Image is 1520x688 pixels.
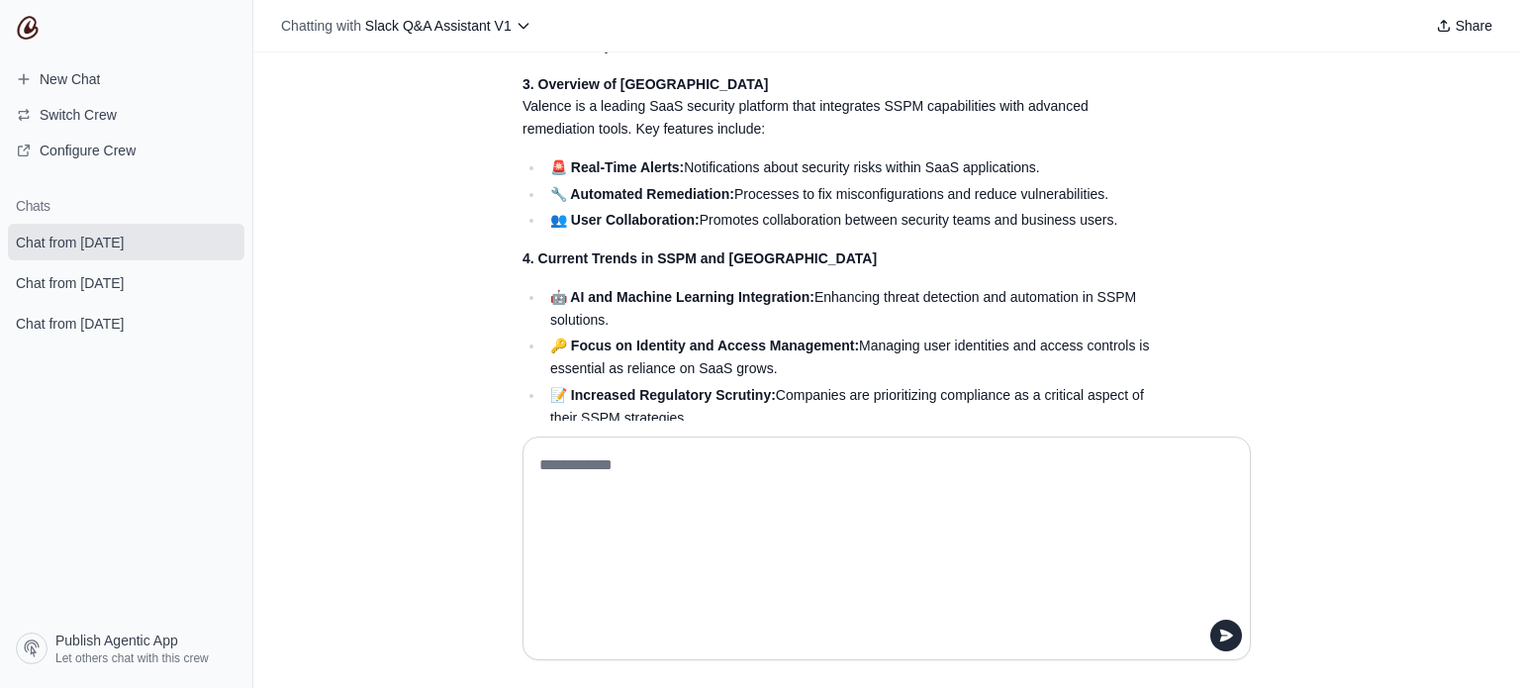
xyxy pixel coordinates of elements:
[8,224,244,260] a: Chat from [DATE]
[273,12,539,40] button: Chatting with Slack Q&A Assistant V1
[281,16,361,36] span: Chatting with
[40,69,100,89] span: New Chat
[550,212,700,228] strong: 👥 User Collaboration:
[544,286,1156,332] li: Enhancing threat detection and automation in SSPM solutions.
[40,105,117,125] span: Switch Crew
[522,76,768,92] strong: 3. Overview of [GEOGRAPHIC_DATA]
[544,384,1156,430] li: Companies are prioritizing compliance as a critical aspect of their SSPM strategies.
[8,135,244,166] a: Configure Crew
[550,159,684,175] strong: 🚨 Real-Time Alerts:
[1428,12,1500,40] button: Share
[8,625,244,672] a: Publish Agentic App Let others chat with this crew
[544,209,1156,232] li: Promotes collaboration between security teams and business users.
[8,305,244,342] a: Chat from [DATE]
[544,156,1156,179] li: Notifications about security risks within SaaS applications.
[55,631,178,650] span: Publish Agentic App
[522,73,1156,141] p: Valence is a leading SaaS security platform that integrates SSPM capabilities with advanced remed...
[8,99,244,131] button: Switch Crew
[8,63,244,95] a: New Chat
[544,335,1156,380] li: Managing user identities and access controls is essential as reliance on SaaS grows.
[550,387,776,403] strong: 📝 Increased Regulatory Scrutiny:
[522,250,877,266] strong: 4. Current Trends in SSPM and [GEOGRAPHIC_DATA]
[40,141,136,160] span: Configure Crew
[16,16,40,40] img: CrewAI Logo
[544,183,1156,206] li: Processes to fix misconfigurations and reduce vulnerabilities.
[8,264,244,301] a: Chat from [DATE]
[16,314,124,334] span: Chat from [DATE]
[365,18,512,34] span: Slack Q&A Assistant V1
[1456,16,1492,36] span: Share
[16,233,124,252] span: Chat from [DATE]
[55,650,209,666] span: Let others chat with this crew
[550,289,814,305] strong: 🤖 AI and Machine Learning Integration:
[16,273,124,293] span: Chat from [DATE]
[550,186,734,202] strong: 🔧 Automated Remediation:
[550,338,859,353] strong: 🔑 Focus on Identity and Access Management:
